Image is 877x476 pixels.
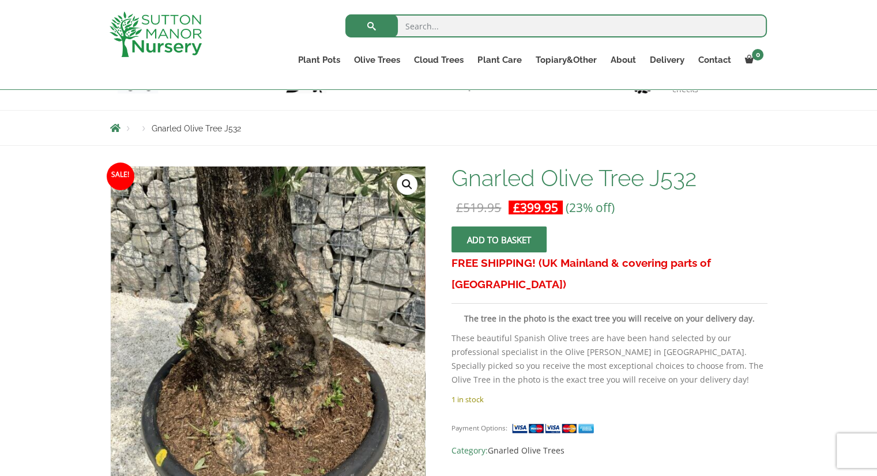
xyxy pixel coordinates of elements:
[471,52,528,68] a: Plant Care
[528,52,603,68] a: Topiary&Other
[513,199,520,216] span: £
[451,331,767,387] p: These beautiful Spanish Olive trees are have been hand selected by our professional specialist in...
[451,252,767,295] h3: FREE SHIPPING! (UK Mainland & covering parts of [GEOGRAPHIC_DATA])
[566,199,615,216] span: (23% off)
[737,52,767,68] a: 0
[347,52,407,68] a: Olive Trees
[110,12,202,57] img: logo
[107,163,134,190] span: Sale!
[451,444,767,458] span: Category:
[451,226,547,252] button: Add to basket
[603,52,642,68] a: About
[456,199,501,216] bdi: 519.95
[752,49,763,61] span: 0
[642,52,691,68] a: Delivery
[488,445,564,456] a: Gnarled Olive Trees
[691,52,737,68] a: Contact
[513,199,558,216] bdi: 399.95
[397,174,417,195] a: View full-screen image gallery
[451,424,507,432] small: Payment Options:
[345,14,767,37] input: Search...
[407,52,471,68] a: Cloud Trees
[511,422,598,435] img: payment supported
[152,124,241,133] span: Gnarled Olive Tree J532
[451,166,767,190] h1: Gnarled Olive Tree J532
[110,123,767,133] nav: Breadcrumbs
[456,199,463,216] span: £
[464,313,755,324] strong: The tree in the photo is the exact tree you will receive on your delivery day.
[291,52,347,68] a: Plant Pots
[451,392,767,406] p: 1 in stock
